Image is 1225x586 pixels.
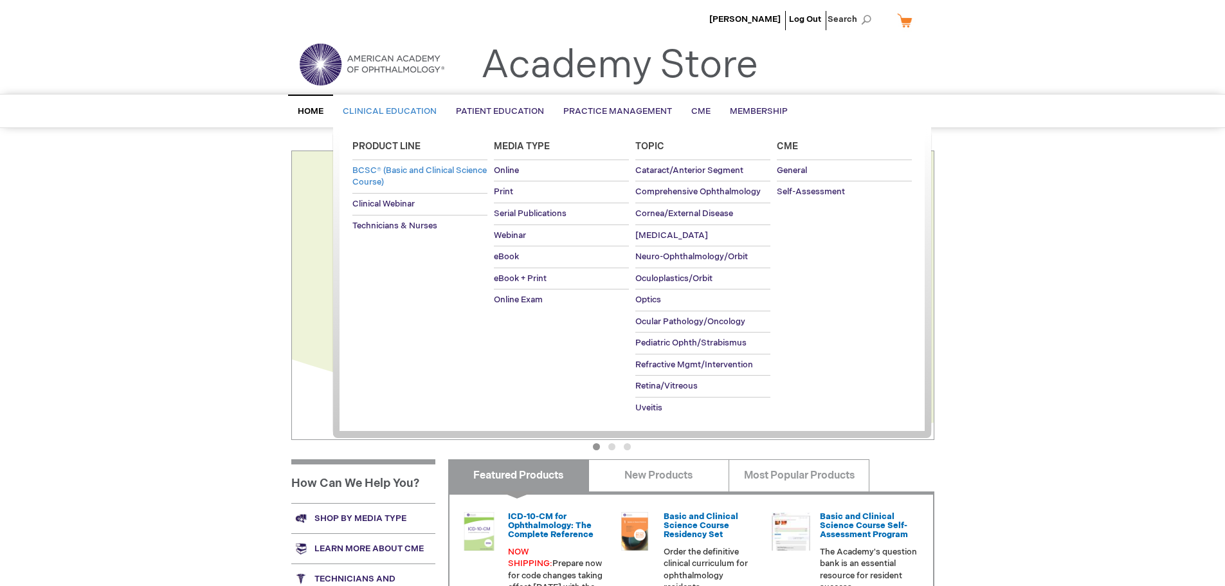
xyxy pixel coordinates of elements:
[635,252,748,262] span: Neuro-Ophthalmology/Orbit
[494,187,513,197] span: Print
[635,165,743,176] span: Cataract/Anterior Segment
[494,208,567,219] span: Serial Publications
[615,512,654,551] img: 02850963u_47.png
[593,443,600,450] button: 1 of 3
[828,6,876,32] span: Search
[635,208,733,219] span: Cornea/External Disease
[777,187,845,197] span: Self-Assessment
[635,273,712,284] span: Oculoplastics/Orbit
[352,165,487,188] span: BCSC® (Basic and Clinical Science Course)
[664,511,738,540] a: Basic and Clinical Science Course Residency Set
[563,106,672,116] span: Practice Management
[352,141,421,152] span: Product Line
[494,230,526,241] span: Webinar
[481,42,758,89] a: Academy Store
[709,14,781,24] a: [PERSON_NAME]
[494,165,519,176] span: Online
[729,459,869,491] a: Most Popular Products
[588,459,729,491] a: New Products
[608,443,615,450] button: 2 of 3
[460,512,498,551] img: 0120008u_42.png
[291,533,435,563] a: Learn more about CME
[291,459,435,503] h1: How Can We Help You?
[777,141,798,152] span: Cme
[298,106,323,116] span: Home
[635,295,661,305] span: Optics
[789,14,821,24] a: Log Out
[691,106,711,116] span: CME
[352,199,415,209] span: Clinical Webinar
[635,187,761,197] span: Comprehensive Ophthalmology
[494,295,543,305] span: Online Exam
[730,106,788,116] span: Membership
[635,230,708,241] span: [MEDICAL_DATA]
[343,106,437,116] span: Clinical Education
[448,459,589,491] a: Featured Products
[635,403,662,413] span: Uveitis
[494,141,550,152] span: Media Type
[508,511,594,540] a: ICD-10-CM for Ophthalmology: The Complete Reference
[291,503,435,533] a: Shop by media type
[508,547,552,569] font: NOW SHIPPING:
[456,106,544,116] span: Patient Education
[352,221,437,231] span: Technicians & Nurses
[624,443,631,450] button: 3 of 3
[635,381,698,391] span: Retina/Vitreous
[635,360,753,370] span: Refractive Mgmt/Intervention
[494,273,547,284] span: eBook + Print
[820,511,908,540] a: Basic and Clinical Science Course Self-Assessment Program
[494,252,519,262] span: eBook
[635,141,664,152] span: Topic
[635,316,745,327] span: Ocular Pathology/Oncology
[772,512,810,551] img: bcscself_20.jpg
[777,165,807,176] span: General
[635,338,747,348] span: Pediatric Ophth/Strabismus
